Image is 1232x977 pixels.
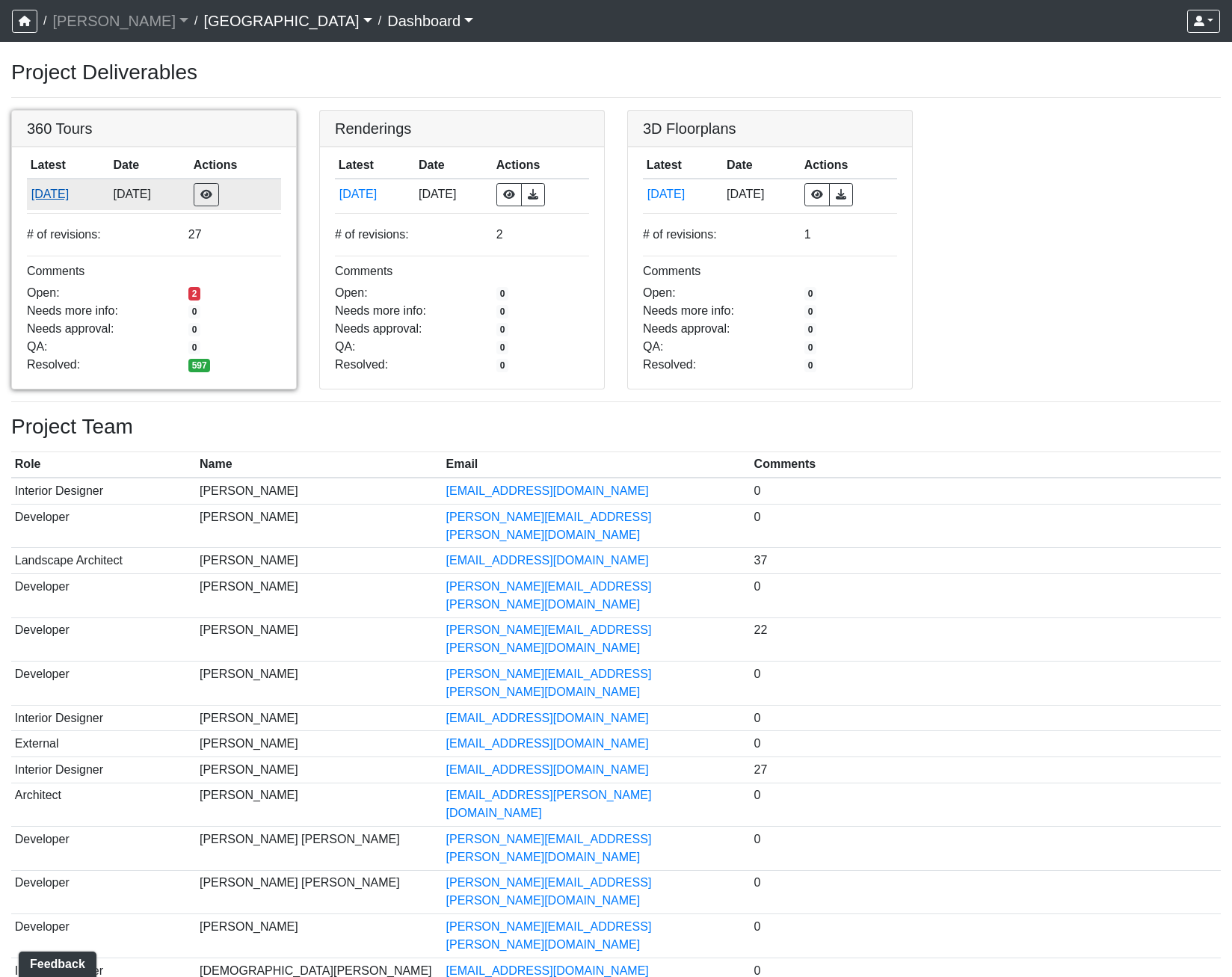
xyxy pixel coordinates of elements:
[446,668,652,698] a: [PERSON_NAME][EMAIL_ADDRESS][PERSON_NAME][DOMAIN_NAME]
[751,756,1221,783] td: 27
[446,789,652,819] a: [EMAIL_ADDRESS][PERSON_NAME][DOMAIN_NAME]
[188,6,203,36] span: /
[11,478,196,504] td: Interior Designer
[11,573,196,617] td: Developer
[196,705,443,731] td: [PERSON_NAME]
[751,504,1221,548] td: 0
[11,414,1221,440] h3: Project Team
[196,573,443,617] td: [PERSON_NAME]
[27,179,110,210] td: 93VtKPcPFWh8z7vX4wXbQP
[11,452,196,478] th: Role
[446,484,649,497] a: [EMAIL_ADDRESS][DOMAIN_NAME]
[751,452,1221,478] th: Comments
[11,914,196,958] td: Developer
[647,185,720,204] button: [DATE]
[196,731,443,757] td: [PERSON_NAME]
[446,833,652,863] a: [PERSON_NAME][EMAIL_ADDRESS][PERSON_NAME][DOMAIN_NAME]
[196,504,443,548] td: [PERSON_NAME]
[196,783,443,827] td: [PERSON_NAME]
[11,60,1221,85] h3: Project Deliverables
[11,617,196,662] td: Developer
[196,617,443,662] td: [PERSON_NAME]
[11,504,196,548] td: Developer
[372,6,387,36] span: /
[203,6,372,36] a: [GEOGRAPHIC_DATA]
[196,870,443,914] td: [PERSON_NAME] [PERSON_NAME]
[11,731,196,757] td: External
[751,783,1221,827] td: 0
[751,705,1221,731] td: 0
[751,662,1221,706] td: 0
[335,179,415,210] td: avFcituVdTN5TeZw4YvRD7
[446,763,649,776] a: [EMAIL_ADDRESS][DOMAIN_NAME]
[11,827,196,871] td: Developer
[446,712,649,724] a: [EMAIL_ADDRESS][DOMAIN_NAME]
[446,554,649,567] a: [EMAIL_ADDRESS][DOMAIN_NAME]
[446,623,652,654] a: [PERSON_NAME][EMAIL_ADDRESS][PERSON_NAME][DOMAIN_NAME]
[446,737,649,750] a: [EMAIL_ADDRESS][DOMAIN_NAME]
[37,6,52,36] span: /
[751,573,1221,617] td: 0
[643,179,723,210] td: m6gPHqeE6DJAjJqz47tRiF
[11,870,196,914] td: Developer
[196,827,443,871] td: [PERSON_NAME] [PERSON_NAME]
[11,662,196,706] td: Developer
[751,617,1221,662] td: 22
[751,870,1221,914] td: 0
[751,478,1221,504] td: 0
[11,783,196,827] td: Architect
[446,964,649,977] a: [EMAIL_ADDRESS][DOMAIN_NAME]
[446,580,652,611] a: [PERSON_NAME][EMAIL_ADDRESS][PERSON_NAME][DOMAIN_NAME]
[11,705,196,731] td: Interior Designer
[751,548,1221,574] td: 37
[11,756,196,783] td: Interior Designer
[196,548,443,574] td: [PERSON_NAME]
[11,947,99,977] iframe: Ybug feedback widget
[196,756,443,783] td: [PERSON_NAME]
[31,185,106,204] button: [DATE]
[443,452,751,478] th: Email
[751,914,1221,958] td: 0
[11,548,196,574] td: Landscape Architect
[446,511,652,541] a: [PERSON_NAME][EMAIL_ADDRESS][PERSON_NAME][DOMAIN_NAME]
[446,876,652,907] a: [PERSON_NAME][EMAIL_ADDRESS][PERSON_NAME][DOMAIN_NAME]
[446,920,652,951] a: [PERSON_NAME][EMAIL_ADDRESS][PERSON_NAME][DOMAIN_NAME]
[751,827,1221,871] td: 0
[387,6,473,36] a: Dashboard
[52,6,188,36] a: [PERSON_NAME]
[751,731,1221,757] td: 0
[196,662,443,706] td: [PERSON_NAME]
[196,478,443,504] td: [PERSON_NAME]
[196,914,443,958] td: [PERSON_NAME]
[196,452,443,478] th: Name
[339,185,412,204] button: [DATE]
